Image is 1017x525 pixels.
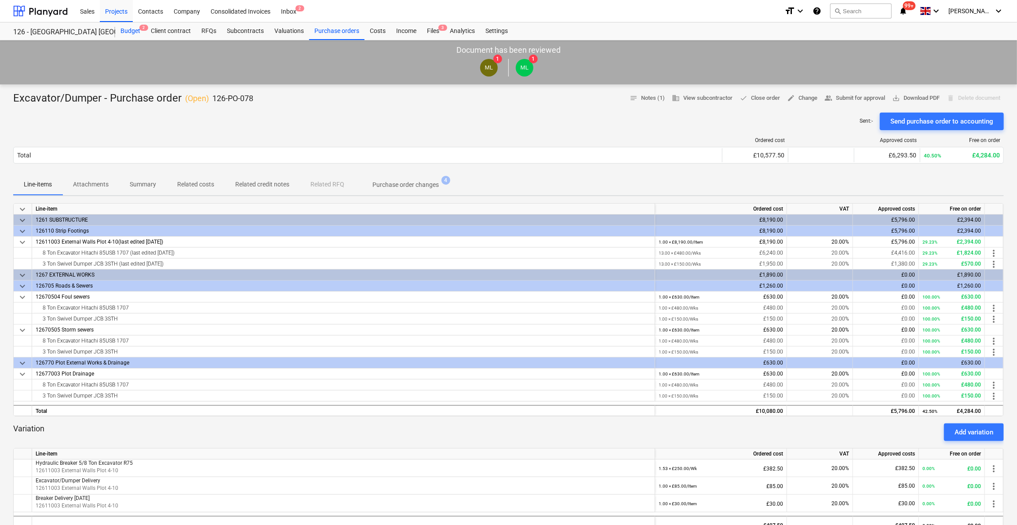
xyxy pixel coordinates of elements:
div: £150.00 [659,346,783,357]
span: Submit for approval [824,93,885,103]
span: keyboard_arrow_down [17,215,28,226]
span: View subcontractor [672,93,733,103]
span: 12611003 External Walls Plot 4-10 [36,485,118,491]
div: £2,394.00 [922,226,981,237]
div: 3 Ton Swivel Dumper JCB 3STH [36,346,651,357]
div: Files [422,22,445,40]
small: 0.00% [922,466,935,471]
p: Purchase order changes [372,180,439,190]
div: 126110 Strip Footings [36,226,651,236]
span: 2 [139,25,148,31]
span: keyboard_arrow_down [17,281,28,292]
div: Total [17,152,31,159]
div: £0.00 [922,459,981,478]
span: more_vert [988,391,999,401]
span: more_vert [988,380,999,390]
div: Ordered cost [726,137,785,143]
div: £0.00 [857,292,915,303]
small: 100.00% [922,383,940,387]
i: format_size [784,6,795,16]
a: Settings [480,22,513,40]
div: £630.00 [922,368,981,379]
a: Purchase orders [309,22,365,40]
div: £30.00 [659,495,783,513]
div: Free on order [924,137,1000,143]
span: keyboard_arrow_down [17,237,28,248]
div: £0.00 [857,281,915,292]
button: Add variation [944,423,1004,441]
span: keyboard_arrow_down [17,325,28,335]
small: 100.00% [922,295,940,299]
div: 20.00% [787,379,853,390]
span: business [672,94,680,102]
div: £1,260.00 [659,281,783,292]
i: keyboard_arrow_down [993,6,1004,16]
div: £1,890.00 [659,270,783,281]
span: 1 [493,55,502,63]
span: Hydraulic Breaker 5/8 Ton Excavator R75 [36,460,133,466]
div: 20.00% [787,259,853,270]
small: 100.00% [922,317,940,321]
span: more_vert [988,336,999,346]
i: notifications [899,6,908,16]
small: 1.00 × £480.00 / Wks [659,339,698,343]
div: 20.00% [787,477,853,495]
div: £630.00 [659,324,783,335]
div: £150.00 [659,390,783,401]
div: 1261 SUBSTRUCTURE [36,215,651,225]
div: Analytics [445,22,480,40]
span: Notes (1) [630,93,665,103]
div: £8,190.00 [659,237,783,248]
a: Files3 [422,22,445,40]
button: Change [784,91,821,105]
i: keyboard_arrow_down [931,6,941,16]
div: RFQs [196,22,222,40]
div: 20.00% [787,237,853,248]
div: £630.00 [659,292,783,303]
div: £480.00 [922,303,981,314]
div: 20.00% [787,248,853,259]
i: Knowledge base [813,6,821,16]
p: Variation [13,423,44,441]
div: £5,796.00 [857,215,915,226]
small: 1.00 × £630.00 / Item [659,328,700,332]
a: Subcontracts [222,22,269,40]
div: Approved costs [858,137,917,143]
div: £30.00 [857,495,915,512]
span: more_vert [988,347,999,357]
div: £6,293.50 [858,152,916,159]
span: more_vert [988,259,999,270]
div: £0.00 [857,335,915,346]
div: £150.00 [659,314,783,324]
a: Budget2 [115,22,146,40]
div: Excavator/Dumper - Purchase order [13,91,253,106]
a: Costs [365,22,391,40]
span: 2 [295,5,304,11]
span: more_vert [988,303,999,314]
div: 20.00% [787,459,853,477]
div: VAT [787,448,853,459]
div: £0.00 [922,477,981,495]
div: £85.00 [857,477,915,495]
i: keyboard_arrow_down [795,6,806,16]
div: £150.00 [922,346,981,357]
span: 12611003 External Walls Plot 4-10 [36,467,118,474]
a: Valuations [269,22,309,40]
div: £2,394.00 [922,215,981,226]
div: £630.00 [659,368,783,379]
a: Client contract [146,22,196,40]
span: ML [521,64,529,71]
div: Approved costs [853,204,919,215]
span: ML [485,64,493,71]
div: £382.50 [857,459,915,477]
small: 42.50% [922,409,937,414]
div: 20.00% [787,303,853,314]
div: Ordered cost [655,448,787,459]
div: 8 Ton Excavator Hitachi 85USB 1707 (last edited 05 Sep 2025) [36,248,651,258]
span: 12677003 Plot Drainage [36,371,94,377]
span: done [740,94,747,102]
p: Attachments [73,180,109,189]
p: 126-PO-078 [212,93,253,104]
div: 8 Ton Excavator Hitachi 85USB 1707 [36,303,651,313]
